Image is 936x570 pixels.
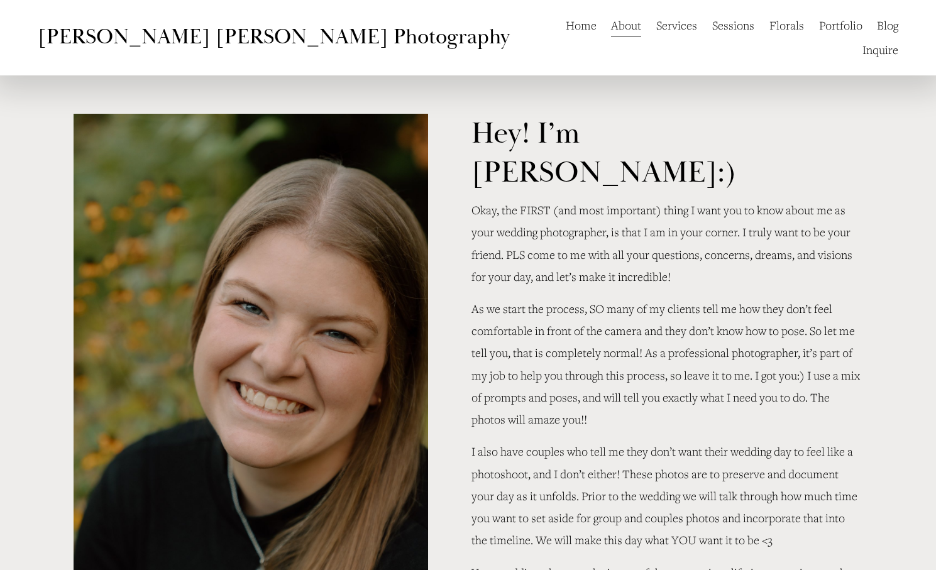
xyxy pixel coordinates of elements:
[471,114,737,192] span: Hey! I’m [PERSON_NAME]:)
[712,13,754,38] a: Sessions
[566,13,597,38] a: Home
[862,38,898,62] a: Inquire
[877,13,898,38] a: Blog
[471,298,862,430] p: As we start the process, SO many of my clients tell me how they don’t feel comfortable in front o...
[769,13,804,38] a: Florals
[656,13,697,38] a: Services
[819,13,862,38] a: Portfolio
[38,24,510,50] a: [PERSON_NAME] [PERSON_NAME] Photography
[611,13,641,38] a: About
[471,199,862,288] p: Okay, the FIRST (and most important) thing I want you to know about me as your wedding photograph...
[471,441,862,551] p: I also have couples who tell me they don’t want their wedding day to feel like a photoshoot, and ...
